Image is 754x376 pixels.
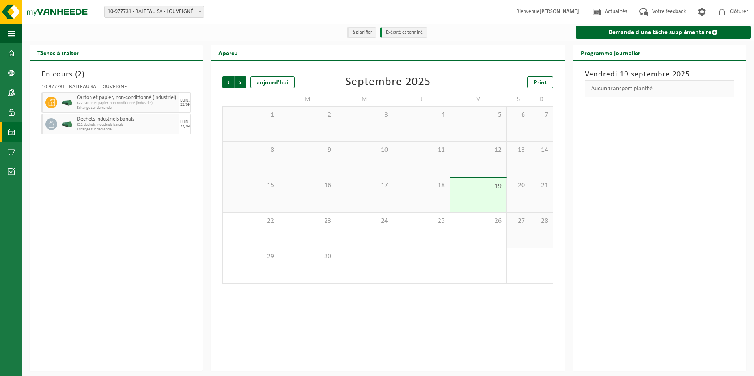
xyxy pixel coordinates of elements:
[283,111,332,119] span: 2
[534,217,549,225] span: 28
[279,92,336,106] td: M
[61,121,73,127] img: HK-XK-22-GN-00
[180,98,190,103] div: LUN.
[227,217,275,225] span: 22
[534,146,549,154] span: 14
[397,146,446,154] span: 11
[347,27,376,38] li: à planifier
[222,92,279,106] td: L
[576,26,751,39] a: Demande d'une tâche supplémentaire
[227,252,275,261] span: 29
[105,6,204,17] span: 10-977731 - BALTEAU SA - LOUVEIGNÉ
[530,92,553,106] td: D
[454,111,502,119] span: 5
[527,76,553,88] a: Print
[511,181,526,190] span: 20
[61,100,73,106] img: HK-XK-22-GN-00
[397,181,446,190] span: 18
[77,116,177,123] span: Déchets industriels banals
[283,146,332,154] span: 9
[585,80,734,97] div: Aucun transport planifié
[585,69,734,80] h3: Vendredi 19 septembre 2025
[283,252,332,261] span: 30
[77,101,177,106] span: K22 carton et papier, non-conditionné (industriel)
[30,45,87,60] h2: Tâches à traiter
[340,146,389,154] span: 10
[250,76,295,88] div: aujourd'hui
[336,92,393,106] td: M
[227,111,275,119] span: 1
[180,103,190,107] div: 22/09
[180,125,190,128] div: 22/09
[227,181,275,190] span: 15
[283,217,332,225] span: 23
[534,111,549,119] span: 7
[41,69,191,80] h3: En cours ( )
[511,146,526,154] span: 13
[77,95,177,101] span: Carton et papier, non-conditionné (industriel)
[77,127,177,132] span: Echange sur demande
[454,217,502,225] span: 26
[534,181,549,190] span: 21
[507,92,530,106] td: S
[511,111,526,119] span: 6
[511,217,526,225] span: 27
[534,80,547,86] span: Print
[393,92,450,106] td: J
[180,120,190,125] div: LUN.
[573,45,648,60] h2: Programme journalier
[235,76,246,88] span: Suivant
[454,182,502,191] span: 19
[77,106,177,110] span: Echange sur demande
[283,181,332,190] span: 16
[340,181,389,190] span: 17
[450,92,507,106] td: V
[539,9,579,15] strong: [PERSON_NAME]
[340,217,389,225] span: 24
[454,146,502,154] span: 12
[340,111,389,119] span: 3
[78,71,82,78] span: 2
[104,6,204,18] span: 10-977731 - BALTEAU SA - LOUVEIGNÉ
[227,146,275,154] span: 8
[380,27,427,38] li: Exécuté et terminé
[41,84,191,92] div: 10-977731 - BALTEAU SA - LOUVEIGNÉ
[397,111,446,119] span: 4
[77,123,177,127] span: K22 déchets industriels banals
[211,45,246,60] h2: Aperçu
[397,217,446,225] span: 25
[222,76,234,88] span: Précédent
[345,76,431,88] div: Septembre 2025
